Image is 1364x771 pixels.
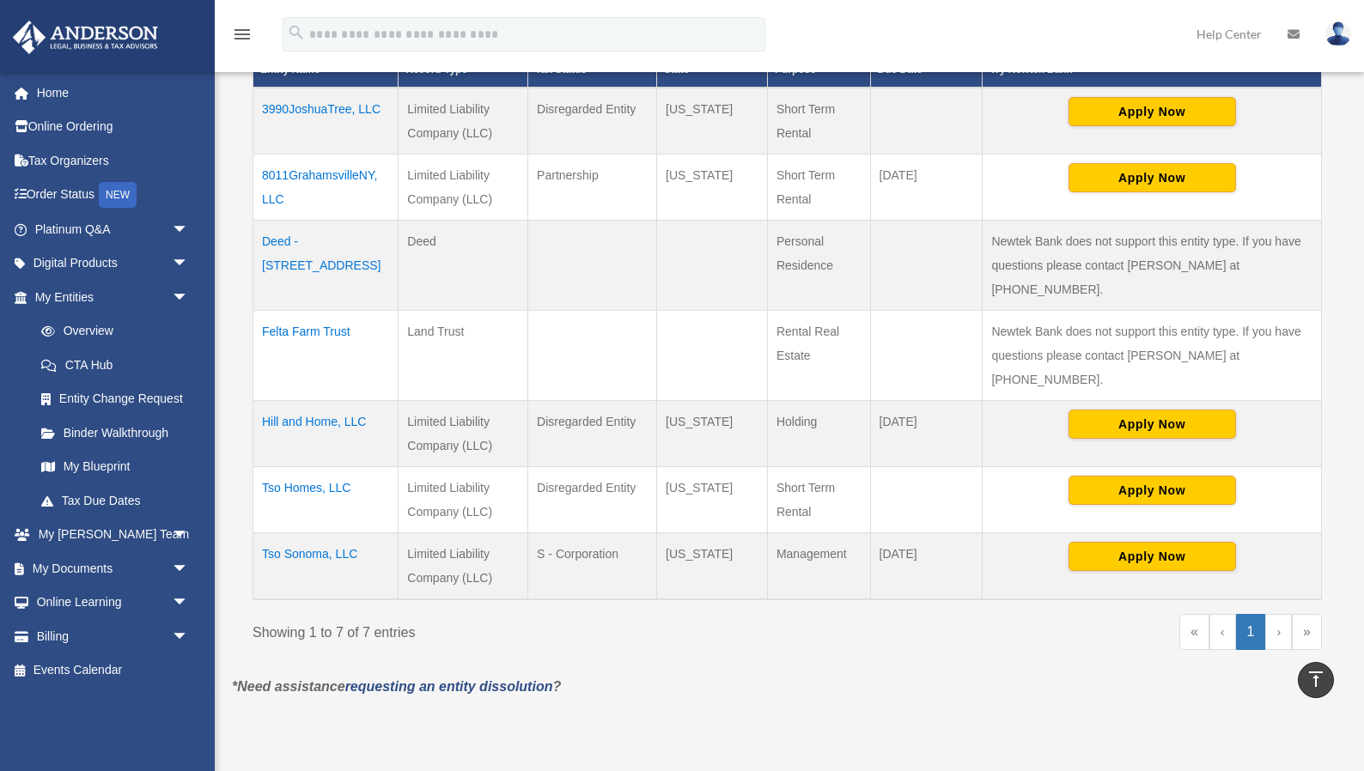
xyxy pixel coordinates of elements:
[253,310,399,400] td: Felta Farm Trust
[12,653,215,688] a: Events Calendar
[24,382,206,416] a: Entity Change Request
[399,310,528,400] td: Land Trust
[24,348,206,382] a: CTA Hub
[12,76,215,110] a: Home
[1069,542,1236,571] button: Apply Now
[657,154,768,220] td: [US_STATE]
[172,212,206,247] span: arrow_drop_down
[12,551,215,586] a: My Documentsarrow_drop_down
[767,310,870,400] td: Rental Real Estate
[172,246,206,282] span: arrow_drop_down
[232,24,253,45] i: menu
[1179,614,1209,650] a: First
[767,220,870,310] td: Personal Residence
[253,154,399,220] td: 8011GrahamsvilleNY, LLC
[870,154,983,220] td: [DATE]
[1069,476,1236,505] button: Apply Now
[664,43,727,76] span: Organization State
[983,220,1322,310] td: Newtek Bank does not support this entity type. If you have questions please contact [PERSON_NAME]...
[12,518,215,552] a: My [PERSON_NAME] Teamarrow_drop_down
[172,551,206,586] span: arrow_drop_down
[657,466,768,532] td: [US_STATE]
[12,619,215,653] a: Billingarrow_drop_down
[767,154,870,220] td: Short Term Rental
[405,64,467,76] span: Record Type
[12,586,215,620] a: Online Learningarrow_drop_down
[8,21,163,54] img: Anderson Advisors Platinum Portal
[399,88,528,155] td: Limited Liability Company (LLC)
[399,154,528,220] td: Limited Liability Company (LLC)
[657,532,768,599] td: [US_STATE]
[399,532,528,599] td: Limited Liability Company (LLC)
[528,88,657,155] td: Disregarded Entity
[24,416,206,450] a: Binder Walkthrough
[1069,97,1236,126] button: Apply Now
[12,143,215,178] a: Tax Organizers
[99,182,137,208] div: NEW
[1298,662,1334,698] a: vertical_align_top
[12,246,215,281] a: Digital Productsarrow_drop_down
[528,532,657,599] td: S - Corporation
[172,518,206,553] span: arrow_drop_down
[870,400,983,466] td: [DATE]
[399,400,528,466] td: Limited Liability Company (LLC)
[1325,21,1351,46] img: User Pic
[870,532,983,599] td: [DATE]
[1265,614,1292,650] a: Next
[24,450,206,484] a: My Blueprint
[767,400,870,466] td: Holding
[345,679,553,694] a: requesting an entity dissolution
[172,619,206,654] span: arrow_drop_down
[399,220,528,310] td: Deed
[287,23,306,42] i: search
[399,466,528,532] td: Limited Liability Company (LLC)
[12,178,215,213] a: Order StatusNEW
[1236,614,1266,650] a: 1
[232,30,253,45] a: menu
[172,586,206,621] span: arrow_drop_down
[24,483,206,518] a: Tax Due Dates
[657,88,768,155] td: [US_STATE]
[253,88,399,155] td: 3990JoshuaTree, LLC
[253,614,775,645] div: Showing 1 to 7 of 7 entries
[253,220,399,310] td: Deed - [STREET_ADDRESS]
[12,110,215,144] a: Online Ordering
[767,466,870,532] td: Short Term Rental
[1209,614,1236,650] a: Previous
[172,280,206,315] span: arrow_drop_down
[253,400,399,466] td: Hill and Home, LLC
[878,43,951,76] span: Federal Return Due Date
[253,466,399,532] td: Tso Homes, LLC
[528,154,657,220] td: Partnership
[12,212,215,246] a: Platinum Q&Aarrow_drop_down
[253,532,399,599] td: Tso Sonoma, LLC
[983,310,1322,400] td: Newtek Bank does not support this entity type. If you have questions please contact [PERSON_NAME]...
[767,88,870,155] td: Short Term Rental
[528,466,657,532] td: Disregarded Entity
[657,400,768,466] td: [US_STATE]
[24,314,198,349] a: Overview
[528,400,657,466] td: Disregarded Entity
[232,679,561,694] em: *Need assistance ?
[767,532,870,599] td: Management
[260,64,320,76] span: Entity Name
[1069,163,1236,192] button: Apply Now
[12,280,206,314] a: My Entitiesarrow_drop_down
[775,43,820,76] span: Business Purpose
[1069,410,1236,439] button: Apply Now
[1306,669,1326,689] i: vertical_align_top
[1292,614,1322,650] a: Last
[535,64,587,76] span: Tax Status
